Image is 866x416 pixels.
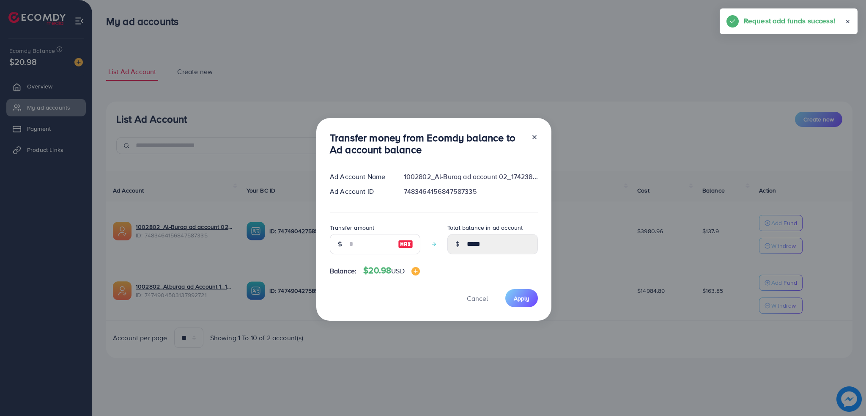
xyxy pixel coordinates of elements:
button: Cancel [456,289,499,307]
h5: Request add funds success! [744,15,835,26]
button: Apply [505,289,538,307]
label: Transfer amount [330,223,374,232]
h3: Transfer money from Ecomdy balance to Ad account balance [330,132,524,156]
img: image [411,267,420,275]
h4: $20.98 [363,265,419,276]
div: 7483464156847587335 [397,187,545,196]
label: Total balance in ad account [447,223,523,232]
div: 1002802_Al-Buraq ad account 02_1742380041767 [397,172,545,182]
div: Ad Account Name [323,172,397,182]
span: USD [391,266,404,275]
div: Ad Account ID [323,187,397,196]
img: image [398,239,413,249]
span: Apply [514,294,529,303]
span: Cancel [467,294,488,303]
span: Balance: [330,266,356,276]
